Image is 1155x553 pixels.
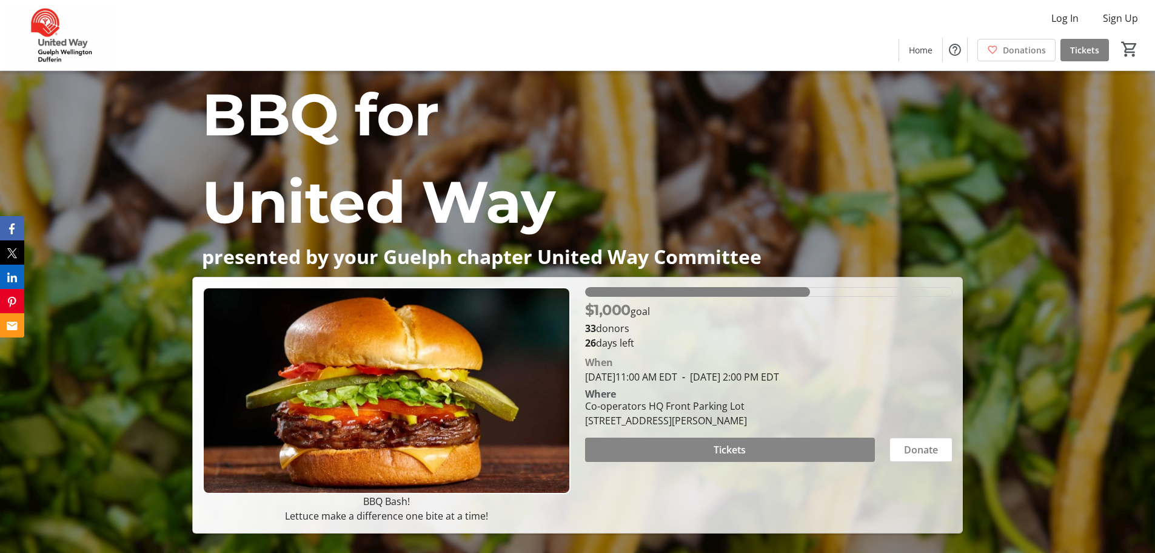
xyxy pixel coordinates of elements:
button: Log In [1042,8,1088,28]
button: Cart [1119,38,1140,60]
span: - [677,370,690,384]
p: Lettuce make a difference one bite at a time! [203,509,570,523]
span: $1,000 [585,301,631,319]
p: days left [585,336,952,350]
span: [DATE] 2:00 PM EDT [677,370,779,384]
span: Tickets [1070,44,1099,56]
span: [DATE] 11:00 AM EDT [585,370,677,384]
div: When [585,355,613,370]
span: Tickets [714,443,746,457]
button: Sign Up [1093,8,1148,28]
span: BBQ for [202,79,439,150]
span: Donations [1003,44,1046,56]
span: Sign Up [1103,11,1138,25]
a: Home [899,39,942,61]
p: donors [585,321,952,336]
div: Co-operators HQ Front Parking Lot [585,399,747,413]
img: United Way Guelph Wellington Dufferin's Logo [7,5,115,66]
div: 61.319% of fundraising goal reached [585,287,952,297]
button: Help [943,38,967,62]
span: Log In [1051,11,1079,25]
a: Tickets [1060,39,1109,61]
span: 26 [585,336,596,350]
div: [STREET_ADDRESS][PERSON_NAME] [585,413,747,428]
div: Where [585,389,616,399]
button: Donate [889,438,952,462]
button: Tickets [585,438,875,462]
b: 33 [585,322,596,335]
span: United Way [202,166,555,237]
p: BBQ Bash! [203,494,570,509]
img: Campaign CTA Media Photo [203,287,570,494]
span: Home [909,44,932,56]
p: goal [585,299,650,321]
a: Donations [977,39,1056,61]
p: presented by your Guelph chapter United Way Committee [202,246,952,267]
span: Donate [904,443,938,457]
